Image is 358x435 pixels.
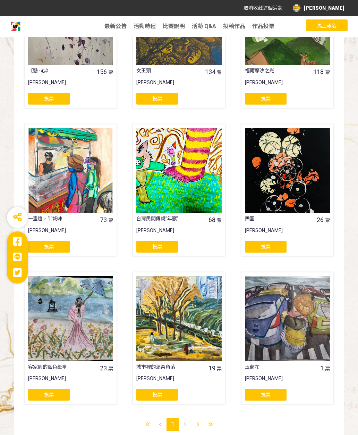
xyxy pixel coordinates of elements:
div: 福爾摩沙之光 [245,67,313,74]
div: 《懸 · 心》 [28,67,96,74]
span: 投票 [261,96,271,101]
div: [PERSON_NAME] [245,227,330,241]
span: 26 [317,216,324,223]
span: 73 [100,216,107,223]
span: 投票 [261,392,271,397]
a: 一盞燈，半城味73票[PERSON_NAME]投票 [24,124,117,256]
div: 玉蘭花 [245,363,313,371]
a: 比賽說明 [163,23,185,30]
span: 投票 [44,244,54,249]
span: 票 [325,217,330,223]
a: 玉蘭花1票[PERSON_NAME]投票 [241,272,334,404]
a: 最新公告 [104,23,127,30]
span: 1 [171,420,175,429]
span: 票 [217,366,222,371]
a: 作品投票 [252,23,274,30]
span: 118 [313,68,324,75]
div: 台灣民間傳說"年獸" [136,215,204,222]
div: [PERSON_NAME] [245,375,330,389]
span: 投票 [152,96,162,101]
div: 客家園的藍色紙傘 [28,363,96,371]
span: 68 [208,216,215,223]
span: 票 [325,69,330,75]
span: 投票 [44,96,54,101]
span: 票 [325,366,330,371]
a: 城市裡的溫柔角落19票[PERSON_NAME]投票 [133,272,225,404]
span: 馬上報名 [317,23,336,28]
img: 2026 IAP羅浮宮國際藝術展徵件 [10,21,21,32]
div: 女王頭 [136,67,204,74]
span: 投稿作品 [223,23,245,30]
span: 票 [217,217,222,223]
a: 團圓26票[PERSON_NAME]投票 [241,124,334,256]
span: 投票 [152,392,162,397]
a: 客家園的藍色紙傘23票[PERSON_NAME]投票 [24,272,117,404]
div: [PERSON_NAME] [245,79,330,93]
span: 156 [96,68,107,75]
span: 134 [205,68,215,75]
span: 2 [184,422,187,427]
span: 取消收藏這個活動 [244,5,282,11]
span: 票 [108,366,113,371]
div: [PERSON_NAME] [28,375,113,389]
a: 台灣民間傳說"年獸"68票[PERSON_NAME]投票 [133,124,225,256]
div: [PERSON_NAME] [136,227,221,241]
a: 活動時程 [134,23,156,30]
span: 1 [320,364,324,372]
span: 票 [108,217,113,223]
div: [PERSON_NAME] [28,227,113,241]
span: 投票 [261,244,271,249]
span: 投票 [44,392,54,397]
a: 活動 Q&A [192,23,216,30]
span: 19 [208,364,215,372]
span: 票 [217,69,222,75]
div: 團圓 [245,215,313,222]
div: [PERSON_NAME] [136,79,221,93]
div: [PERSON_NAME] [28,79,113,93]
span: 23 [100,364,107,372]
div: 城市裡的溫柔角落 [136,363,204,371]
span: 票 [108,69,113,75]
div: [PERSON_NAME] [136,375,221,389]
div: 一盞燈，半城味 [28,215,96,222]
button: 馬上報名 [306,19,348,31]
span: 投票 [152,244,162,249]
